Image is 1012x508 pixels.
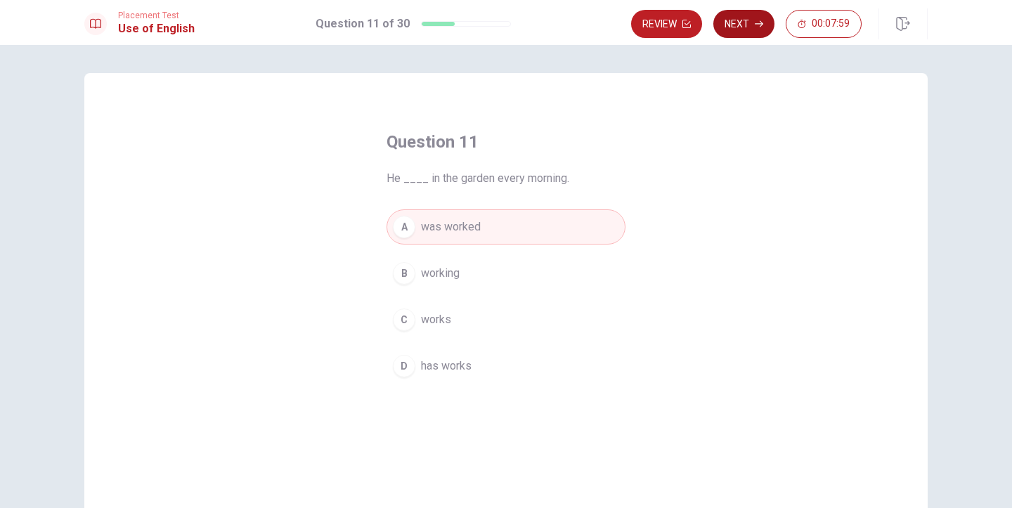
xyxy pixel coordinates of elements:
[393,308,415,331] div: C
[631,10,702,38] button: Review
[387,170,625,187] span: He ____ in the garden every morning.
[421,311,451,328] span: works
[387,209,625,245] button: Awas worked
[316,15,410,32] h1: Question 11 of 30
[387,256,625,291] button: Bworking
[713,10,774,38] button: Next
[421,219,481,235] span: was worked
[393,262,415,285] div: B
[393,355,415,377] div: D
[387,349,625,384] button: Dhas works
[118,11,195,20] span: Placement Test
[387,131,625,153] h4: Question 11
[812,18,850,30] span: 00:07:59
[387,302,625,337] button: Cworks
[421,358,472,375] span: has works
[118,20,195,37] h1: Use of English
[393,216,415,238] div: A
[421,265,460,282] span: working
[786,10,862,38] button: 00:07:59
